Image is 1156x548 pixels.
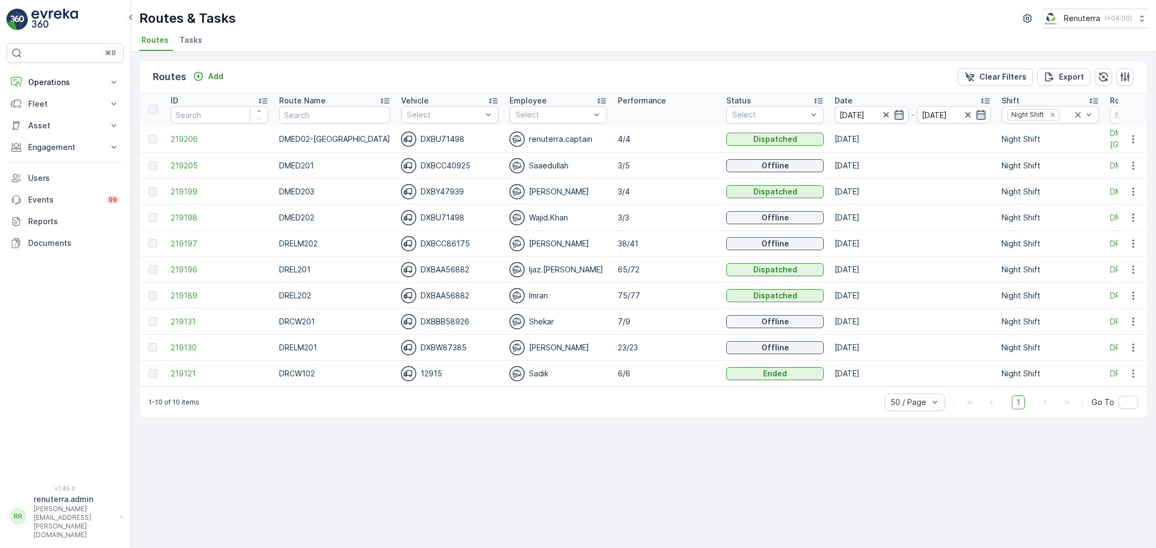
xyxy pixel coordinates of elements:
[148,343,157,352] div: Toggle Row Selected
[829,126,996,153] td: [DATE]
[7,136,124,158] button: Engagement
[7,9,28,30] img: logo
[28,194,100,205] p: Events
[34,494,115,505] p: renuterra.admin
[108,195,117,204] p: 99
[509,236,525,251] img: svg%3e
[979,71,1026,82] p: Clear Filters
[171,186,268,197] span: 219199
[208,71,223,82] p: Add
[829,231,996,257] td: [DATE]
[509,210,525,225] img: svg%3e
[274,309,396,335] td: DRCW201
[761,238,789,249] p: Offline
[612,361,721,387] td: 6/6
[401,158,499,173] div: DXBCC40925
[401,184,499,199] div: DXBY47939
[7,189,124,211] a: Events99
[153,69,186,84] p: Routes
[911,108,915,121] p: -
[726,341,824,354] button: Offline
[917,106,991,123] input: dd/mm/yyyy
[509,158,525,173] img: svg%3e
[407,109,482,120] p: Select
[171,160,268,171] span: 219205
[148,239,157,248] div: Toggle Row Selected
[401,262,416,277] img: svg%3e
[509,132,525,147] img: svg%3e
[509,288,607,303] div: Imran
[509,184,525,199] img: svg%3e
[171,316,268,327] a: 219131
[401,132,499,147] div: DXBU71498
[1037,68,1090,86] button: Export
[148,135,157,143] div: Toggle Row Selected
[171,95,178,106] p: ID
[148,317,157,326] div: Toggle Row Selected
[1059,71,1084,82] p: Export
[732,109,807,120] p: Select
[958,68,1033,86] button: Clear Filters
[171,368,268,379] a: 219121
[996,335,1105,361] td: Night Shift
[148,291,157,300] div: Toggle Row Selected
[274,153,396,179] td: DMED201
[761,342,789,353] p: Offline
[401,340,499,355] div: DXBW87385
[401,366,499,381] div: 12915
[515,109,590,120] p: Select
[612,283,721,309] td: 75/77
[829,153,996,179] td: [DATE]
[274,179,396,205] td: DMED203
[7,485,124,492] span: v 1.49.0
[1043,12,1060,24] img: Screenshot_2024-07-26_at_13.33.01.png
[1105,14,1132,23] p: ( +04:00 )
[829,309,996,335] td: [DATE]
[401,210,416,225] img: svg%3e
[401,314,499,329] div: DXBBB58926
[274,205,396,231] td: DMED202
[753,186,797,197] p: Dispatched
[171,290,268,301] a: 219189
[139,10,236,27] p: Routes & Tasks
[7,494,124,539] button: RRrenuterra.admin[PERSON_NAME][EMAIL_ADDRESS][PERSON_NAME][DOMAIN_NAME]
[28,173,119,184] p: Users
[279,106,390,123] input: Search
[401,366,416,381] img: svg%3e
[509,314,607,329] div: Shekar
[171,264,268,275] a: 219196
[401,95,429,106] p: Vehicle
[996,179,1105,205] td: Night Shift
[996,309,1105,335] td: Night Shift
[401,340,416,355] img: svg%3e
[726,237,824,250] button: Offline
[509,340,607,355] div: [PERSON_NAME]
[726,289,824,302] button: Dispatched
[28,238,119,249] p: Documents
[509,366,607,381] div: Sadik
[509,288,525,303] img: svg%3e
[726,263,824,276] button: Dispatched
[753,134,797,145] p: Dispatched
[726,315,824,328] button: Offline
[401,314,416,329] img: svg%3e
[401,184,416,199] img: svg%3e
[1012,395,1025,409] span: 1
[401,210,499,225] div: DXBU71498
[401,236,499,251] div: DXBCC86175
[401,236,416,251] img: svg%3e
[726,159,824,172] button: Offline
[1043,9,1147,28] button: Renuterra(+04:00)
[726,185,824,198] button: Dispatched
[28,120,102,131] p: Asset
[726,95,751,106] p: Status
[148,398,199,407] p: 1-10 of 10 items
[612,231,721,257] td: 38/41
[612,205,721,231] td: 3/3
[34,505,115,539] p: [PERSON_NAME][EMAIL_ADDRESS][PERSON_NAME][DOMAIN_NAME]
[401,288,416,303] img: svg%3e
